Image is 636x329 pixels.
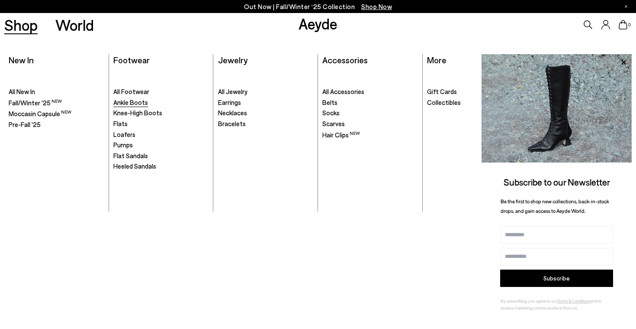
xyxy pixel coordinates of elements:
[113,88,149,95] span: All Footwear
[500,270,613,287] button: Subscribe
[9,109,104,118] a: Moccasin Capsule
[361,3,392,10] span: Navigate to /collections/new-in
[218,120,313,128] a: Bracelets
[218,98,241,106] span: Earrings
[427,88,523,96] a: Gift Cards
[427,88,457,95] span: Gift Cards
[113,120,209,128] a: Flats
[9,121,41,128] span: Pre-Fall '25
[427,98,461,106] span: Collectibles
[322,120,418,128] a: Scarves
[113,98,209,107] a: Ankle Boots
[113,88,209,96] a: All Footwear
[55,17,94,33] a: World
[9,121,104,129] a: Pre-Fall '25
[299,14,337,33] a: Aeyde
[9,88,104,96] a: All New In
[322,130,418,140] a: Hair Clips
[218,109,247,117] span: Necklaces
[113,130,135,138] span: Loafers
[482,54,632,163] img: 2a6287a1333c9a56320fd6e7b3c4a9a9.jpg
[504,176,610,187] span: Subscribe to our Newsletter
[9,110,71,117] span: Moccasin Capsule
[9,98,104,107] a: Fall/Winter '25
[113,55,150,65] a: Footwear
[218,88,313,96] a: All Jewelry
[218,55,247,65] a: Jewelry
[113,141,133,149] span: Pumps
[322,55,368,65] a: Accessories
[557,298,591,303] a: Terms & Conditions
[9,99,62,107] span: Fall/Winter '25
[218,109,313,117] a: Necklaces
[322,98,418,107] a: Belts
[322,131,360,139] span: Hair Clips
[322,120,345,127] span: Scarves
[113,109,209,117] a: Knee-High Boots
[619,20,627,29] a: 0
[113,141,209,150] a: Pumps
[113,152,209,160] a: Flat Sandals
[322,88,364,95] span: All Accessories
[113,162,156,170] span: Heeled Sandals
[322,88,418,96] a: All Accessories
[113,109,162,117] span: Knee-High Boots
[427,98,523,107] a: Collectibles
[501,298,557,303] span: By subscribing, you agree to our
[9,55,34,65] a: New In
[627,23,632,27] span: 0
[244,1,392,12] p: Out Now | Fall/Winter ‘25 Collection
[322,109,418,117] a: Socks
[4,17,38,33] a: Shop
[218,88,247,95] span: All Jewelry
[113,98,148,106] span: Ankle Boots
[113,162,209,171] a: Heeled Sandals
[322,109,340,117] span: Socks
[113,130,209,139] a: Loafers
[9,88,35,95] span: All New In
[113,120,128,127] span: Flats
[218,120,246,127] span: Bracelets
[113,152,148,160] span: Flat Sandals
[322,98,337,106] span: Belts
[501,198,609,214] span: Be the first to shop new collections, back-in-stock drops, and gain access to Aeyde World.
[427,55,446,65] a: More
[218,98,313,107] a: Earrings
